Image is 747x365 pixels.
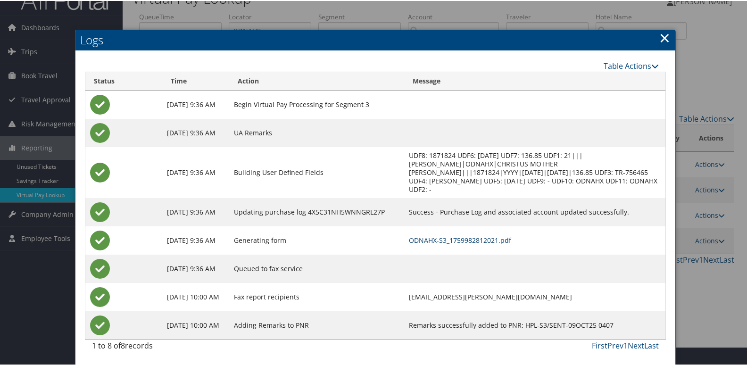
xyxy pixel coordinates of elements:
[644,340,659,350] a: Last
[607,340,623,350] a: Prev
[162,197,229,225] td: [DATE] 9:36 AM
[229,254,404,282] td: Queued to fax service
[162,90,229,118] td: [DATE] 9:36 AM
[404,282,665,310] td: [EMAIL_ADDRESS][PERSON_NAME][DOMAIN_NAME]
[85,71,162,90] th: Status: activate to sort column ascending
[162,71,229,90] th: Time: activate to sort column ascending
[409,235,511,244] a: ODNAHX-S3_1759982812021.pdf
[229,282,404,310] td: Fax report recipients
[404,71,665,90] th: Message: activate to sort column ascending
[604,60,659,70] a: Table Actions
[229,118,404,146] td: UA Remarks
[121,340,125,350] span: 8
[229,90,404,118] td: Begin Virtual Pay Processing for Segment 3
[162,118,229,146] td: [DATE] 9:36 AM
[229,225,404,254] td: Generating form
[162,282,229,310] td: [DATE] 10:00 AM
[404,146,665,197] td: UDF8: 1871824 UDF6: [DATE] UDF7: 136.85 UDF1: 21|||[PERSON_NAME]|ODNAHX|CHRISTUS MOTHER [PERSON_N...
[162,146,229,197] td: [DATE] 9:36 AM
[229,310,404,339] td: Adding Remarks to PNR
[162,254,229,282] td: [DATE] 9:36 AM
[92,339,223,355] div: 1 to 8 of records
[592,340,607,350] a: First
[623,340,628,350] a: 1
[229,146,404,197] td: Building User Defined Fields
[229,197,404,225] td: Updating purchase log 4X5C31NH5WNNGRL27P
[162,225,229,254] td: [DATE] 9:36 AM
[75,29,675,50] h2: Logs
[659,27,670,46] a: Close
[229,71,404,90] th: Action: activate to sort column ascending
[162,310,229,339] td: [DATE] 10:00 AM
[404,310,665,339] td: Remarks successfully added to PNR: HPL-S3/SENT-09OCT25 0407
[628,340,644,350] a: Next
[404,197,665,225] td: Success - Purchase Log and associated account updated successfully.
